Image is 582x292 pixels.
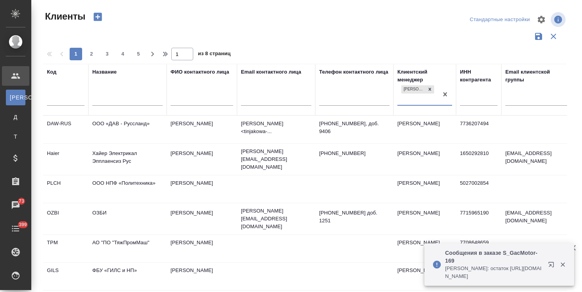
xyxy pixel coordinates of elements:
[6,109,25,125] a: Д
[43,235,88,262] td: TPM
[456,116,501,143] td: 7736207494
[393,116,456,143] td: [PERSON_NAME]
[171,68,229,76] div: ФИО контактного лица
[445,265,543,280] p: [PERSON_NAME]: остаток [URL][DOMAIN_NAME]
[319,120,390,135] p: [PHONE_NUMBER], доб. 9406
[132,48,145,60] button: 5
[401,85,435,94] div: Усманова Ольга
[14,221,32,229] span: 399
[101,50,113,58] span: 3
[505,68,568,84] div: Email клиентской группы
[468,14,532,26] div: split button
[393,235,456,262] td: [PERSON_NAME]
[101,48,113,60] button: 3
[501,146,572,173] td: [EMAIL_ADDRESS][DOMAIN_NAME]
[319,150,390,157] p: [PHONE_NUMBER]
[88,146,167,173] td: Хайер Электрикал Эпплаенсиз Рус
[167,263,237,290] td: [PERSON_NAME]
[393,205,456,233] td: [PERSON_NAME]
[460,68,498,84] div: ИНН контрагента
[532,10,551,29] span: Настроить таблицу
[88,263,167,290] td: ФБУ «ГИЛС и НП»
[393,263,456,290] td: [PERSON_NAME]
[319,68,388,76] div: Телефон контактного лица
[14,197,29,205] span: 73
[241,148,311,171] p: [PERSON_NAME][EMAIL_ADDRESS][DOMAIN_NAME]
[397,68,452,84] div: Клиентский менеджер
[85,50,98,58] span: 2
[10,113,22,121] span: Д
[47,68,56,76] div: Код
[543,257,562,276] button: Открыть в новой вкладке
[456,235,501,262] td: 7708648659
[241,68,301,76] div: Email контактного лица
[393,146,456,173] td: [PERSON_NAME]
[501,205,572,233] td: [EMAIL_ADDRESS][DOMAIN_NAME]
[88,116,167,143] td: ООО «ДАВ - Руссланд»
[2,195,29,215] a: 73
[6,90,25,105] a: [PERSON_NAME]
[43,10,85,23] span: Клиенты
[88,10,107,23] button: Создать
[546,29,561,44] button: Сбросить фильтры
[88,205,167,233] td: ОЗБИ
[393,175,456,203] td: [PERSON_NAME]
[132,50,145,58] span: 5
[445,249,543,265] p: Сообщения в заказе S_GacMotor-169
[2,219,29,238] a: 399
[241,120,311,135] p: [PERSON_NAME] <tinjakowa-...
[117,48,129,60] button: 4
[43,146,88,173] td: Haier
[43,205,88,233] td: OZBI
[241,207,311,231] p: [PERSON_NAME][EMAIL_ADDRESS][DOMAIN_NAME]
[167,175,237,203] td: [PERSON_NAME]
[167,116,237,143] td: [PERSON_NAME]
[117,50,129,58] span: 4
[456,146,501,173] td: 1650292810
[531,29,546,44] button: Сохранить фильтры
[43,263,88,290] td: GILS
[6,129,25,144] a: Т
[43,116,88,143] td: DAW-RUS
[551,12,567,27] span: Посмотреть информацию
[167,146,237,173] td: [PERSON_NAME]
[167,235,237,262] td: [PERSON_NAME]
[198,49,231,60] span: из 8 страниц
[555,261,571,268] button: Закрыть
[92,68,117,76] div: Название
[85,48,98,60] button: 2
[401,85,426,94] div: [PERSON_NAME]
[10,94,22,101] span: [PERSON_NAME]
[43,175,88,203] td: PLCH
[456,175,501,203] td: 5027002854
[88,175,167,203] td: ООО НПФ «Политехника»
[88,235,167,262] td: АО "ПО "ТяжПромМаш"
[167,205,237,233] td: [PERSON_NAME]
[10,133,22,141] span: Т
[456,205,501,233] td: 7715965190
[319,209,390,225] p: [PHONE_NUMBER] доб. 1251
